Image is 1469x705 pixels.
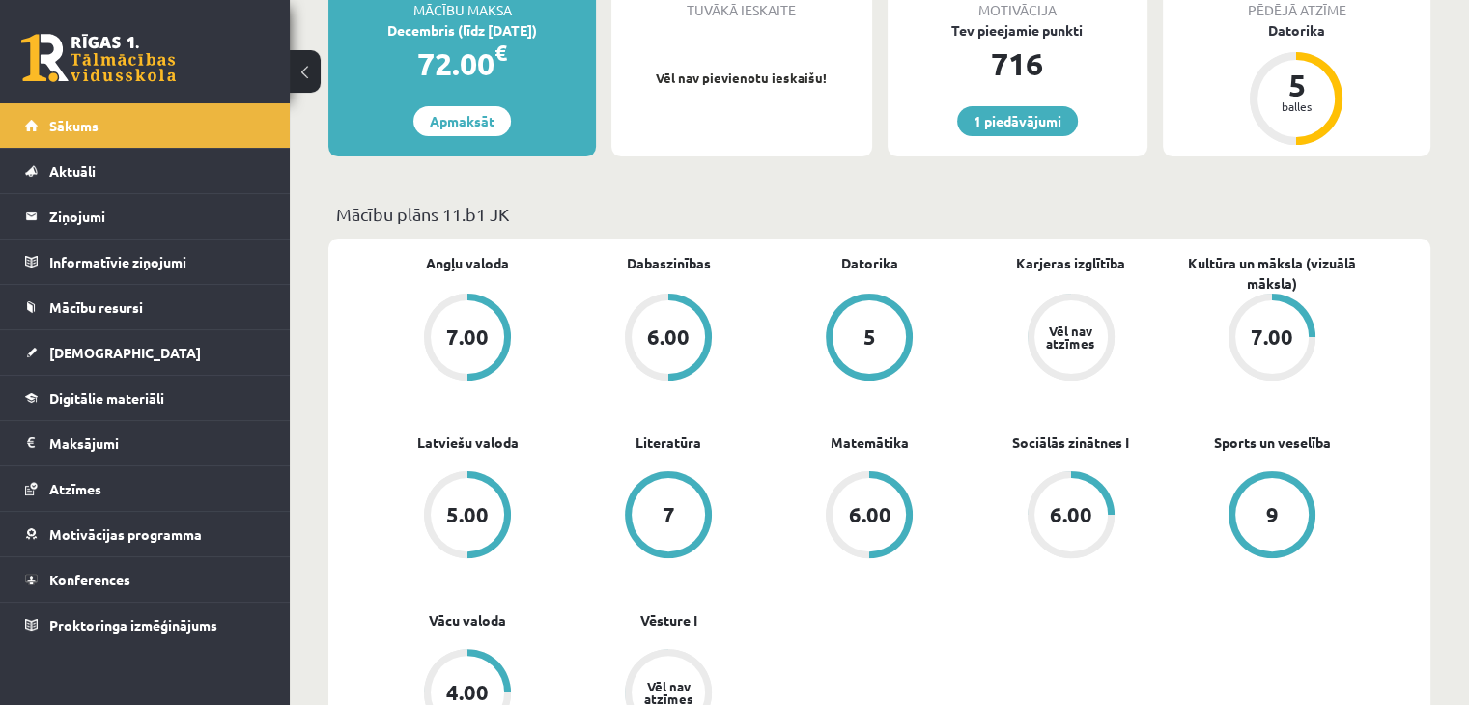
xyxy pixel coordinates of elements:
[1267,70,1325,100] div: 5
[1213,433,1330,453] a: Sports un veselība
[1044,324,1098,350] div: Vēl nav atzīmes
[888,41,1147,87] div: 716
[1163,20,1430,41] div: Datorika
[1265,504,1278,525] div: 9
[49,480,101,497] span: Atzīmes
[25,240,266,284] a: Informatīvie ziņojumi
[971,294,1172,384] a: Vēl nav atzīmes
[49,240,266,284] legend: Informatīvie ziņojumi
[367,294,568,384] a: 7.00
[49,162,96,180] span: Aktuāli
[636,433,701,453] a: Literatūra
[848,504,890,525] div: 6.00
[25,285,266,329] a: Mācību resursi
[49,344,201,361] span: [DEMOGRAPHIC_DATA]
[1172,471,1372,562] a: 9
[25,466,266,511] a: Atzīmes
[49,194,266,239] legend: Ziņojumi
[336,201,1423,227] p: Mācību plāns 11.b1 JK
[49,117,99,134] span: Sākums
[1016,253,1125,273] a: Karjeras izglītība
[328,41,596,87] div: 72.00
[446,326,489,348] div: 7.00
[1012,433,1129,453] a: Sociālās zinātnes I
[769,294,970,384] a: 5
[568,294,769,384] a: 6.00
[1050,504,1092,525] div: 6.00
[25,421,266,465] a: Maksājumi
[328,20,596,41] div: Decembris (līdz [DATE])
[647,326,690,348] div: 6.00
[21,34,176,82] a: Rīgas 1. Tālmācības vidusskola
[49,298,143,316] span: Mācību resursi
[1163,20,1430,148] a: Datorika 5 balles
[640,610,697,631] a: Vēsture I
[841,253,898,273] a: Datorika
[1267,100,1325,112] div: balles
[971,471,1172,562] a: 6.00
[49,616,217,634] span: Proktoringa izmēģinājums
[1172,294,1372,384] a: 7.00
[888,20,1147,41] div: Tev pieejamie punkti
[769,471,970,562] a: 6.00
[641,680,695,705] div: Vēl nav atzīmes
[25,603,266,647] a: Proktoringa izmēģinājums
[25,149,266,193] a: Aktuāli
[367,471,568,562] a: 5.00
[621,69,862,88] p: Vēl nav pievienotu ieskaišu!
[25,194,266,239] a: Ziņojumi
[429,610,506,631] a: Vācu valoda
[446,504,489,525] div: 5.00
[1172,253,1372,294] a: Kultūra un māksla (vizuālā māksla)
[49,571,130,588] span: Konferences
[1251,326,1293,348] div: 7.00
[831,433,909,453] a: Matemātika
[957,106,1078,136] a: 1 piedāvājumi
[627,253,711,273] a: Dabaszinības
[25,330,266,375] a: [DEMOGRAPHIC_DATA]
[568,471,769,562] a: 7
[25,103,266,148] a: Sākums
[494,39,507,67] span: €
[426,253,509,273] a: Angļu valoda
[25,557,266,602] a: Konferences
[25,376,266,420] a: Digitālie materiāli
[49,389,164,407] span: Digitālie materiāli
[663,504,675,525] div: 7
[49,525,202,543] span: Motivācijas programma
[417,433,519,453] a: Latviešu valoda
[49,421,266,465] legend: Maksājumi
[446,682,489,703] div: 4.00
[413,106,511,136] a: Apmaksāt
[25,512,266,556] a: Motivācijas programma
[863,326,876,348] div: 5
